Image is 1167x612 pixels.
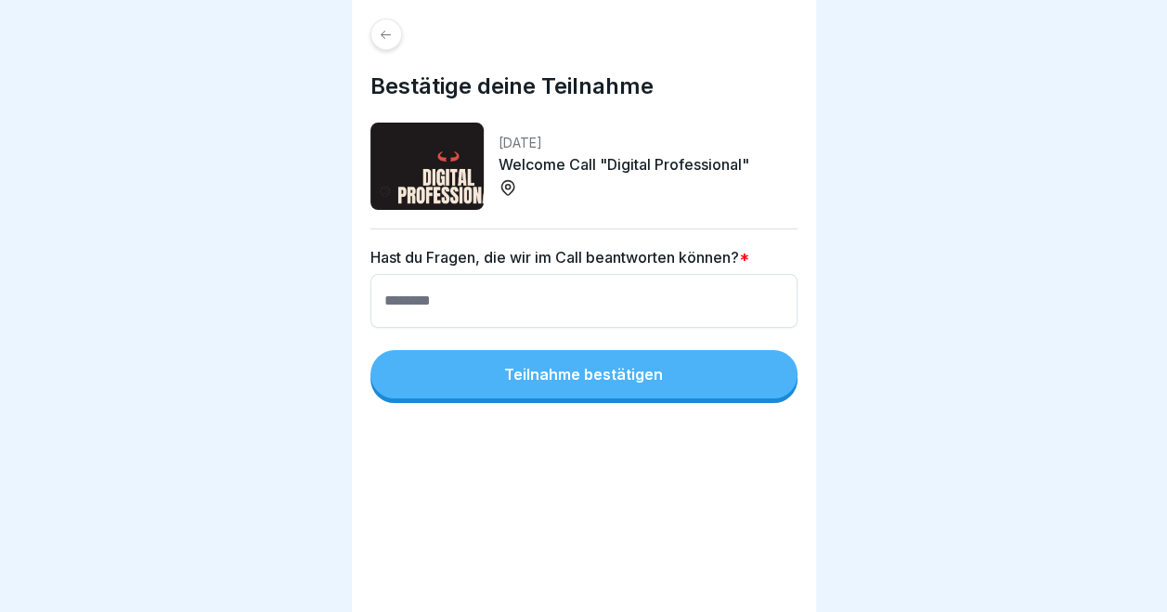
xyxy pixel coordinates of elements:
button: Teilnahme bestätigen [370,350,797,398]
span: Hast du Fragen, die wir im Call beantworten können? [370,248,797,267]
div: Teilnahme bestätigen [504,366,663,383]
p: [DATE] [499,136,749,151]
p: Welcome Call "Digital Professional" [499,155,749,175]
h1: Bestätige deine Teilnahme [370,72,797,100]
